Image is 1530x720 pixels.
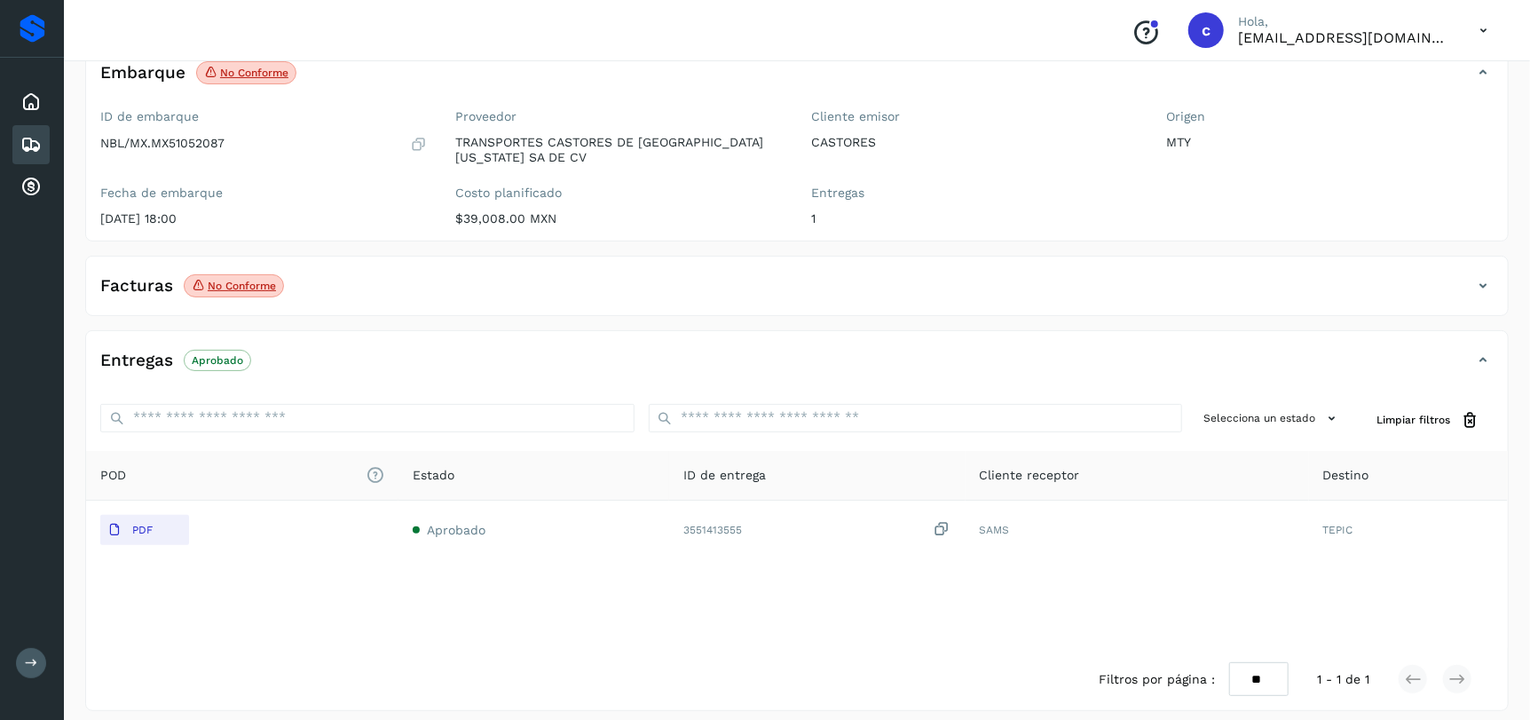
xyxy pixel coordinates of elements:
[1099,670,1215,689] span: Filtros por página :
[1309,501,1508,559] td: TEPIC
[100,186,428,201] label: Fecha de embarque
[980,466,1080,485] span: Cliente receptor
[100,211,428,226] p: [DATE] 18:00
[683,520,951,539] div: 3551413555
[100,136,225,151] p: NBL/MX.MX51052087
[456,135,784,165] p: TRANSPORTES CASTORES DE [GEOGRAPHIC_DATA][US_STATE] SA DE CV
[1196,404,1348,433] button: Selecciona un estado
[100,276,173,297] h4: Facturas
[1376,412,1450,428] span: Limpiar filtros
[192,354,243,367] p: Aprobado
[456,211,784,226] p: $39,008.00 MXN
[1323,466,1369,485] span: Destino
[456,186,784,201] label: Costo planificado
[683,466,766,485] span: ID de entrega
[966,501,1309,559] td: SAMS
[811,211,1139,226] p: 1
[1317,670,1369,689] span: 1 - 1 de 1
[811,135,1139,150] p: CASTORES
[220,67,288,79] p: No conforme
[456,109,784,124] label: Proveedor
[132,524,153,536] p: PDF
[427,523,485,537] span: Aprobado
[100,109,428,124] label: ID de embarque
[100,351,173,371] h4: Entregas
[12,125,50,164] div: Embarques
[1167,135,1495,150] p: MTY
[811,109,1139,124] label: Cliente emisor
[1238,29,1451,46] p: cuentasespeciales8_met@castores.com.mx
[1167,109,1495,124] label: Origen
[1362,404,1494,437] button: Limpiar filtros
[86,345,1508,390] div: EntregasAprobado
[86,271,1508,315] div: FacturasNo conforme
[811,186,1139,201] label: Entregas
[86,58,1508,102] div: EmbarqueNo conforme
[12,83,50,122] div: Inicio
[12,168,50,207] div: Cuentas por cobrar
[100,515,189,545] button: PDF
[413,466,454,485] span: Estado
[100,466,384,485] span: POD
[100,63,185,83] h4: Embarque
[208,280,276,292] p: No conforme
[1238,14,1451,29] p: Hola,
